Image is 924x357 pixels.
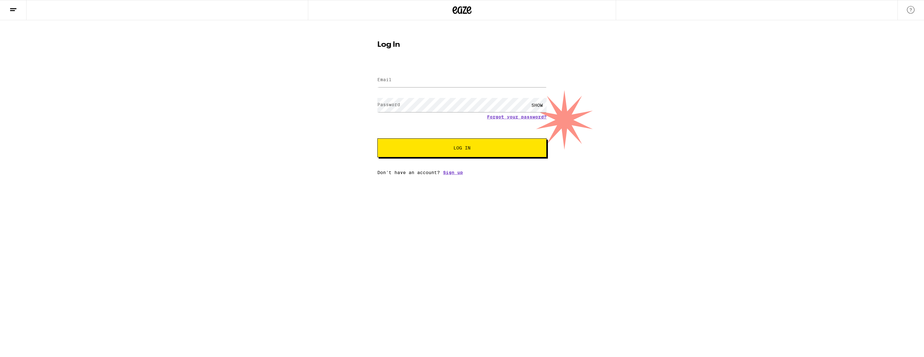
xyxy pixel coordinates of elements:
label: Password [377,102,400,107]
input: Email [377,73,547,87]
div: SHOW [528,98,547,112]
h1: Log In [377,41,547,49]
label: Email [377,77,392,82]
button: Log In [377,138,547,157]
a: Forgot your password? [487,114,547,119]
div: Don't have an account? [377,170,547,175]
a: Sign up [443,170,463,175]
span: Log In [453,146,471,150]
